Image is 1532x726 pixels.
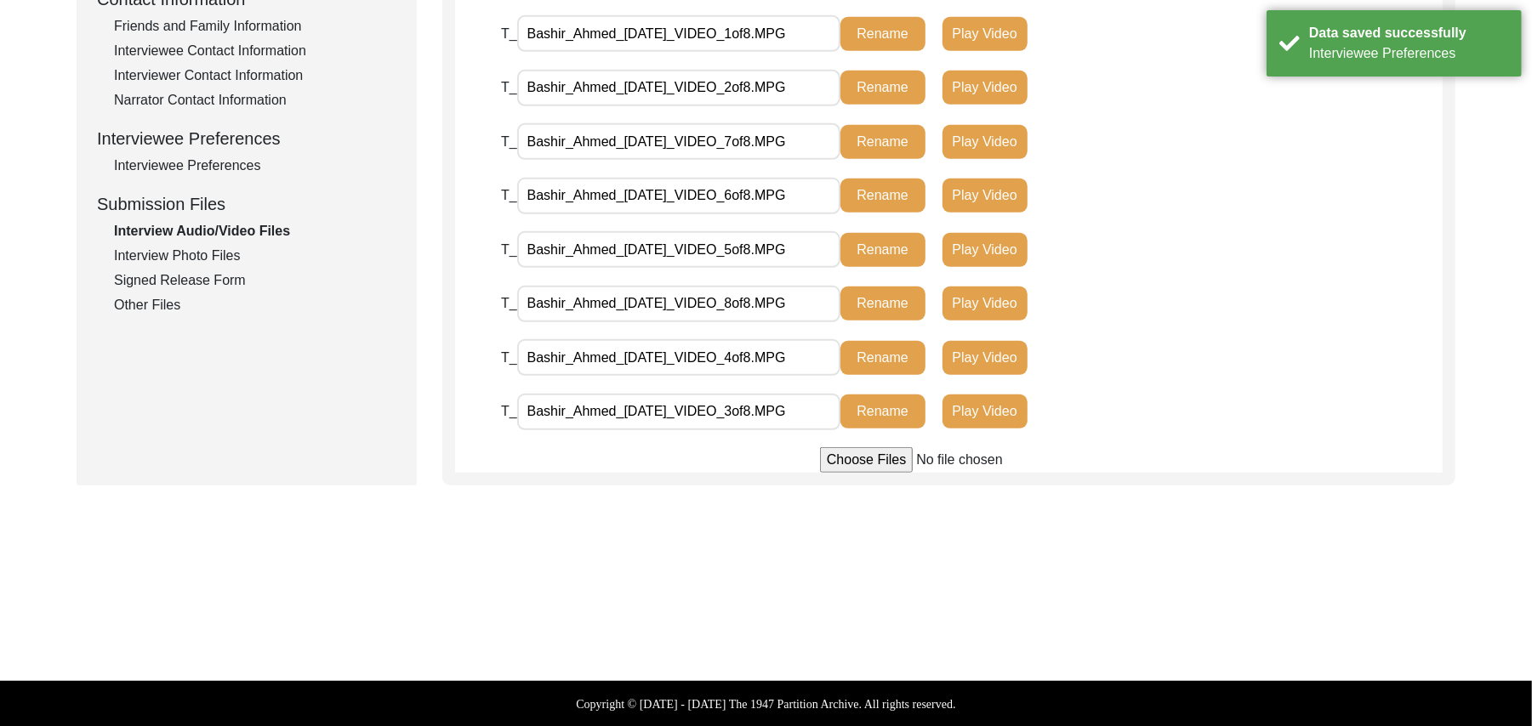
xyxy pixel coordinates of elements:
[943,233,1028,267] button: Play Video
[943,286,1028,320] button: Play Video
[840,125,925,159] button: Rename
[501,242,517,257] span: T_
[501,188,517,202] span: T_
[114,270,396,291] div: Signed Release Form
[943,125,1028,159] button: Play Video
[501,80,517,94] span: T_
[114,295,396,315] div: Other Files
[501,350,517,365] span: T_
[943,179,1028,213] button: Play Video
[840,341,925,375] button: Rename
[501,296,517,310] span: T_
[840,233,925,267] button: Rename
[97,126,396,151] div: Interviewee Preferences
[1309,23,1509,43] div: Data saved successfully
[97,191,396,217] div: Submission Files
[576,695,955,713] label: Copyright © [DATE] - [DATE] The 1947 Partition Archive. All rights reserved.
[840,71,925,105] button: Rename
[114,90,396,111] div: Narrator Contact Information
[114,41,396,61] div: Interviewee Contact Information
[943,17,1028,51] button: Play Video
[114,221,396,241] div: Interview Audio/Video Files
[840,17,925,51] button: Rename
[501,134,517,149] span: T_
[943,394,1028,428] button: Play Video
[840,179,925,213] button: Rename
[840,394,925,428] button: Rename
[501,404,517,418] span: T_
[501,26,517,41] span: T_
[840,286,925,320] button: Rename
[943,341,1028,375] button: Play Video
[943,71,1028,105] button: Play Video
[114,156,396,176] div: Interviewee Preferences
[114,246,396,266] div: Interview Photo Files
[114,65,396,86] div: Interviewer Contact Information
[1309,43,1509,64] div: Interviewee Preferences
[114,16,396,37] div: Friends and Family Information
